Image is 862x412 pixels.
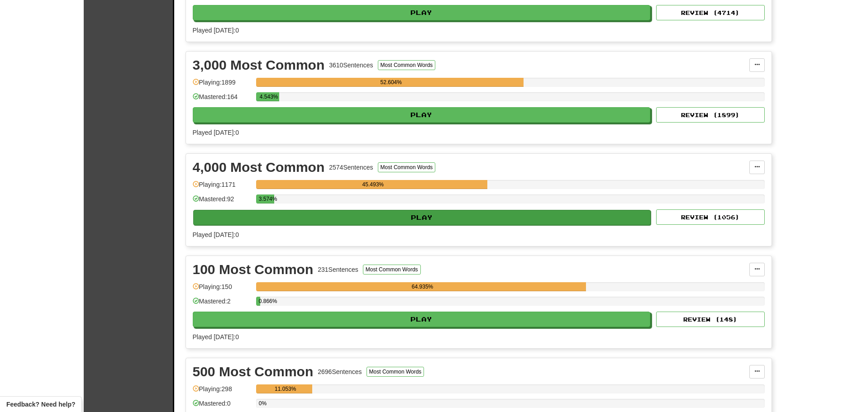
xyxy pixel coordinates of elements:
button: Play [193,5,651,20]
span: Open feedback widget [6,400,75,409]
div: Mastered: 164 [193,92,252,107]
div: 3610 Sentences [329,61,373,70]
div: 52.604% [259,78,524,87]
div: 4,000 Most Common [193,161,325,174]
div: Playing: 298 [193,384,252,399]
div: Mastered: 2 [193,297,252,312]
button: Most Common Words [363,265,421,275]
button: Play [193,312,651,327]
button: Most Common Words [378,162,436,172]
button: Play [193,210,651,225]
span: Played [DATE]: 0 [193,333,239,341]
button: Review (1899) [656,107,765,123]
span: Played [DATE]: 0 [193,129,239,136]
div: 0.866% [259,297,260,306]
div: 64.935% [259,282,586,291]
div: Mastered: 92 [193,194,252,209]
span: Played [DATE]: 0 [193,231,239,238]
div: 100 Most Common [193,263,314,276]
div: 2574 Sentences [329,163,373,172]
button: Review (1056) [656,209,765,225]
button: Review (4714) [656,5,765,20]
div: 2696 Sentences [318,367,362,376]
div: Playing: 1171 [193,180,252,195]
div: 500 Most Common [193,365,314,379]
button: Review (148) [656,312,765,327]
div: 4.543% [259,92,279,101]
div: Playing: 1899 [193,78,252,93]
div: 3.574% [259,194,274,204]
div: 231 Sentences [318,265,358,274]
button: Most Common Words [378,60,436,70]
span: Played [DATE]: 0 [193,27,239,34]
div: Playing: 150 [193,282,252,297]
button: Play [193,107,651,123]
div: 11.053% [259,384,312,393]
div: 45.493% [259,180,487,189]
div: 3,000 Most Common [193,58,325,72]
button: Most Common Words [367,367,424,377]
